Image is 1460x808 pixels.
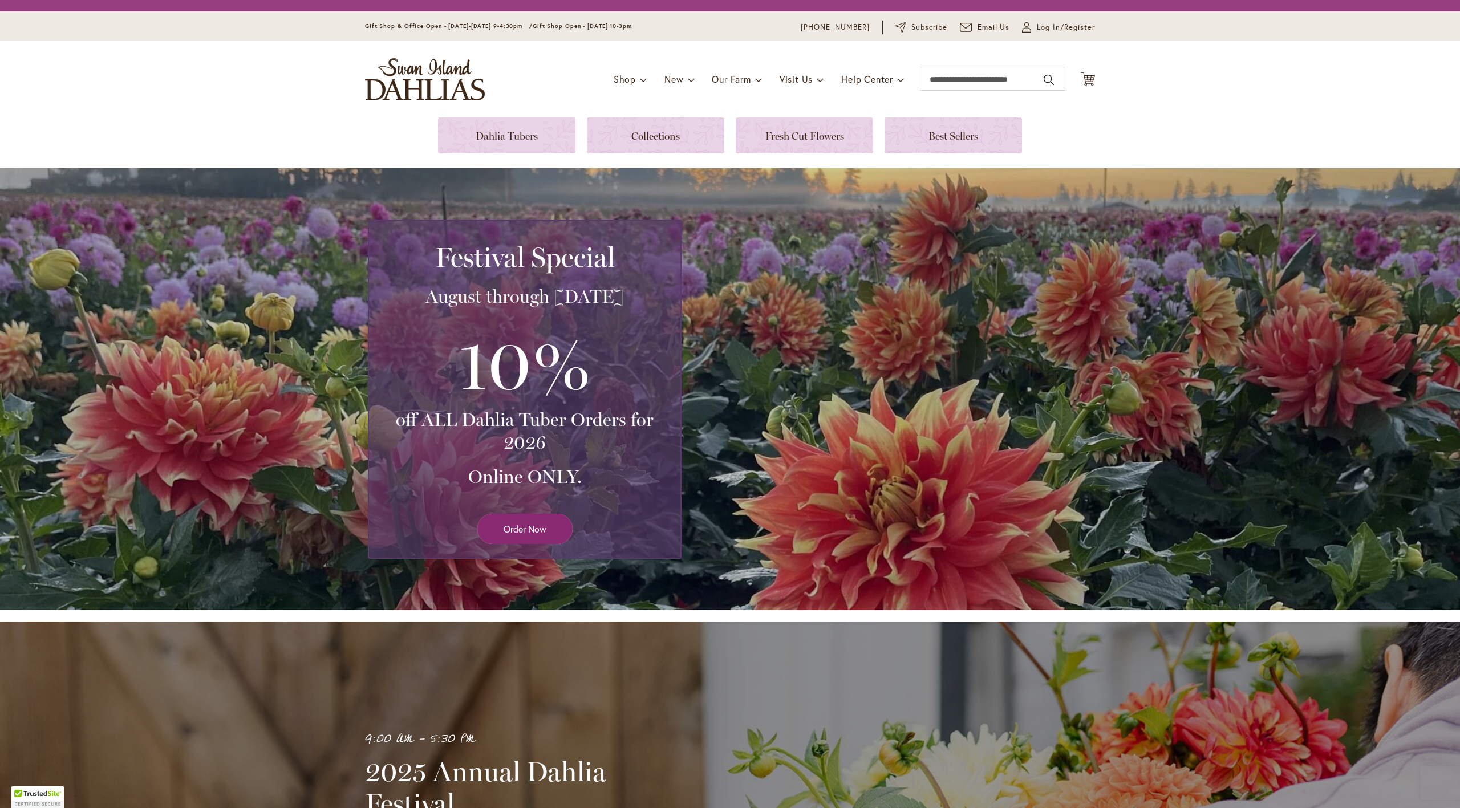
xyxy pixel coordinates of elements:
a: Email Us [960,22,1010,33]
h3: off ALL Dahlia Tuber Orders for 2026 [383,408,667,454]
span: Help Center [841,73,893,85]
span: Subscribe [911,22,947,33]
button: Search [1044,71,1054,89]
a: Subscribe [895,22,947,33]
span: Visit Us [780,73,813,85]
span: Shop [614,73,636,85]
p: 9:00 AM - 5:30 PM [365,730,679,749]
a: Log In/Register [1022,22,1095,33]
span: Gift Shop & Office Open - [DATE]-[DATE] 9-4:30pm / [365,22,533,30]
h3: 10% [383,319,667,408]
a: [PHONE_NUMBER] [801,22,870,33]
span: Gift Shop Open - [DATE] 10-3pm [533,22,632,30]
span: New [664,73,683,85]
span: Our Farm [712,73,751,85]
a: store logo [365,58,485,100]
a: Order Now [477,514,573,544]
span: Order Now [504,522,546,535]
span: Email Us [978,22,1010,33]
h3: August through [DATE] [383,285,667,308]
h3: Online ONLY. [383,465,667,488]
h2: Festival Special [383,241,667,273]
span: Log In/Register [1037,22,1095,33]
